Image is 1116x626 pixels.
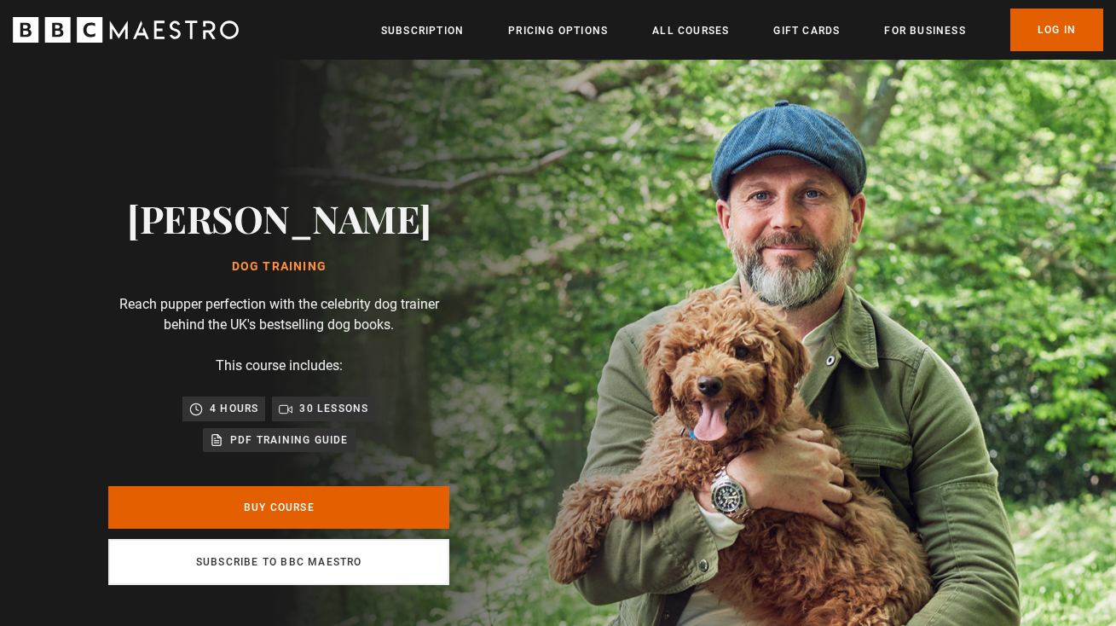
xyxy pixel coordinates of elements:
a: Log In [1010,9,1103,51]
h1: Dog Training [127,260,431,274]
a: Buy Course [108,486,449,529]
p: 30 lessons [299,400,368,417]
a: Pricing Options [508,22,608,39]
a: All Courses [652,22,729,39]
svg: BBC Maestro [13,17,239,43]
p: 4 hours [210,400,258,417]
a: Gift Cards [773,22,840,39]
p: PDF training guide [230,432,349,449]
p: Reach pupper perfection with the celebrity dog trainer behind the UK's bestselling dog books. [108,294,449,335]
a: Subscribe to BBC Maestro [108,539,449,585]
a: Subscription [381,22,464,39]
a: For business [884,22,965,39]
nav: Primary [381,9,1103,51]
h2: [PERSON_NAME] [127,196,431,240]
p: This course includes: [216,356,343,376]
